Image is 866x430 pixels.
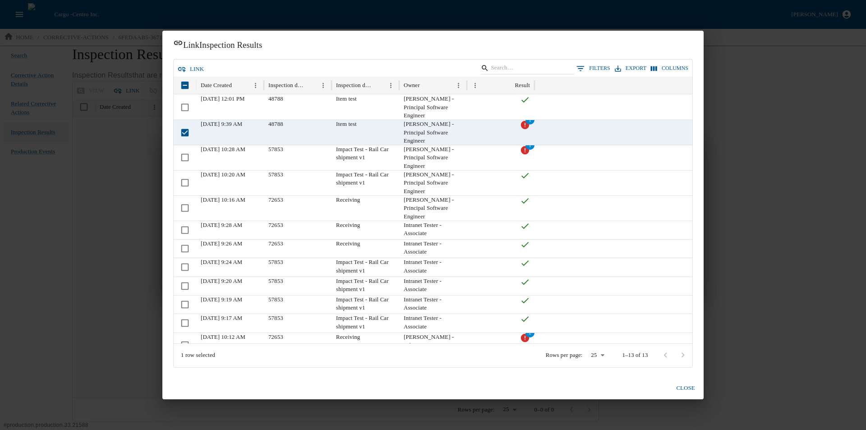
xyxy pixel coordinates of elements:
[162,31,704,59] h2: Link Inspection Results
[201,296,242,303] span: 03/26/2025 9:19 AM
[201,222,242,228] span: 03/26/2025 9:28 AM
[525,328,534,338] span: 2
[525,141,534,150] span: 1
[399,258,467,276] div: Intranet Tester - Associate
[264,94,332,120] div: 48788
[399,221,467,239] div: Intranet Tester - Associate
[305,79,318,92] button: Sort
[332,239,399,258] div: Receiving
[399,333,467,358] div: [PERSON_NAME] - Information Systems Technician Assistant
[399,277,467,295] div: Intranet Tester - Associate
[613,62,649,75] button: Export
[332,295,399,314] div: Impact Test - Rail Car shipment v1
[317,79,329,92] button: Menu
[264,195,332,221] div: 72653
[525,116,534,125] span: 1
[264,239,332,258] div: 72653
[404,82,420,89] div: Owner
[233,79,245,92] button: Sort
[399,239,467,258] div: Intranet Tester - Associate
[332,221,399,239] div: Receiving
[332,120,399,145] div: Item test
[515,82,530,89] div: Result
[574,62,613,75] button: Show filters
[399,94,467,120] div: [PERSON_NAME] - Principal Software Engineer
[264,170,332,195] div: 57853
[332,195,399,221] div: Receiving
[175,61,207,77] button: link
[264,221,332,239] div: 72653
[546,351,583,359] p: Rows per page:
[264,277,332,295] div: 57853
[201,82,232,89] div: Date Created
[373,79,385,92] button: Sort
[399,120,467,145] div: [PERSON_NAME] - Principal Software Engineer
[201,197,245,203] span: 03/26/2025 10:16 AM
[421,79,433,92] button: Sort
[201,240,242,247] span: 03/26/2025 9:26 AM
[399,145,467,170] div: [PERSON_NAME] - Principal Software Engineer
[181,351,215,359] div: 1 row selected
[201,278,242,284] span: 03/26/2025 9:20 AM
[399,314,467,332] div: Intranet Tester - Associate
[264,314,332,332] div: 57853
[249,79,262,92] button: Menu
[649,62,691,75] button: Select columns
[502,79,514,92] button: Sort
[264,120,332,145] div: 48788
[336,82,372,89] div: Inspection details » Title
[264,145,332,170] div: 57853
[671,380,700,396] button: close
[201,96,245,102] span: 07/15/2025 12:01 PM
[399,170,467,195] div: [PERSON_NAME] - Principal Software Engineer
[385,79,397,92] button: Menu
[399,295,467,314] div: Intranet Tester - Associate
[201,171,245,178] span: 03/26/2025 10:20 AM
[332,145,399,170] div: Impact Test - Rail Car shipment v1
[201,334,245,340] span: 03/21/2025 10:12 AM
[332,277,399,295] div: Impact Test - Rail Car shipment v1
[586,349,608,362] div: 25
[264,333,332,358] div: 72653
[332,94,399,120] div: Item test
[332,170,399,195] div: Impact Test - Rail Car shipment v1
[264,295,332,314] div: 57853
[264,258,332,276] div: 57853
[332,314,399,332] div: Impact Test - Rail Car shipment v1
[201,315,242,321] span: 03/26/2025 9:17 AM
[452,79,465,92] button: Menu
[201,121,242,127] span: 05/28/2025 9:39 AM
[469,79,481,92] button: Menu
[332,258,399,276] div: Impact Test - Rail Car shipment v1
[268,82,304,89] div: Inspection details » Item » Centro Number
[332,333,399,358] div: Receiving
[201,259,242,265] span: 03/26/2025 9:24 AM
[201,146,245,153] span: 03/26/2025 10:28 AM
[491,62,561,74] input: Search…
[622,351,648,359] p: 1–13 of 13
[399,195,467,221] div: [PERSON_NAME] - Principal Software Engineer
[481,62,574,77] div: Search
